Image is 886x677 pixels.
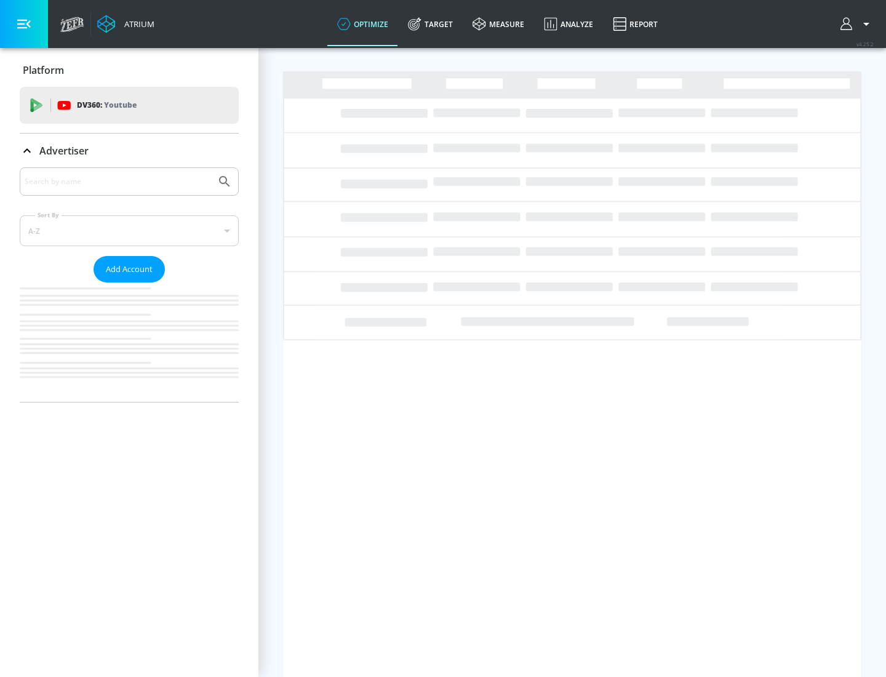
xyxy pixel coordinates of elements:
div: Advertiser [20,134,239,168]
p: Youtube [104,98,137,111]
a: optimize [327,2,398,46]
div: Atrium [119,18,154,30]
span: v 4.25.2 [856,41,874,47]
a: Atrium [97,15,154,33]
div: Platform [20,53,239,87]
button: Add Account [94,256,165,282]
a: Analyze [534,2,603,46]
nav: list of Advertiser [20,282,239,402]
a: Report [603,2,668,46]
span: Add Account [106,262,153,276]
input: Search by name [25,174,211,190]
div: DV360: Youtube [20,87,239,124]
div: Advertiser [20,167,239,402]
label: Sort By [35,211,62,219]
a: measure [463,2,534,46]
a: Target [398,2,463,46]
p: DV360: [77,98,137,112]
p: Advertiser [39,144,89,158]
div: A-Z [20,215,239,246]
p: Platform [23,63,64,77]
